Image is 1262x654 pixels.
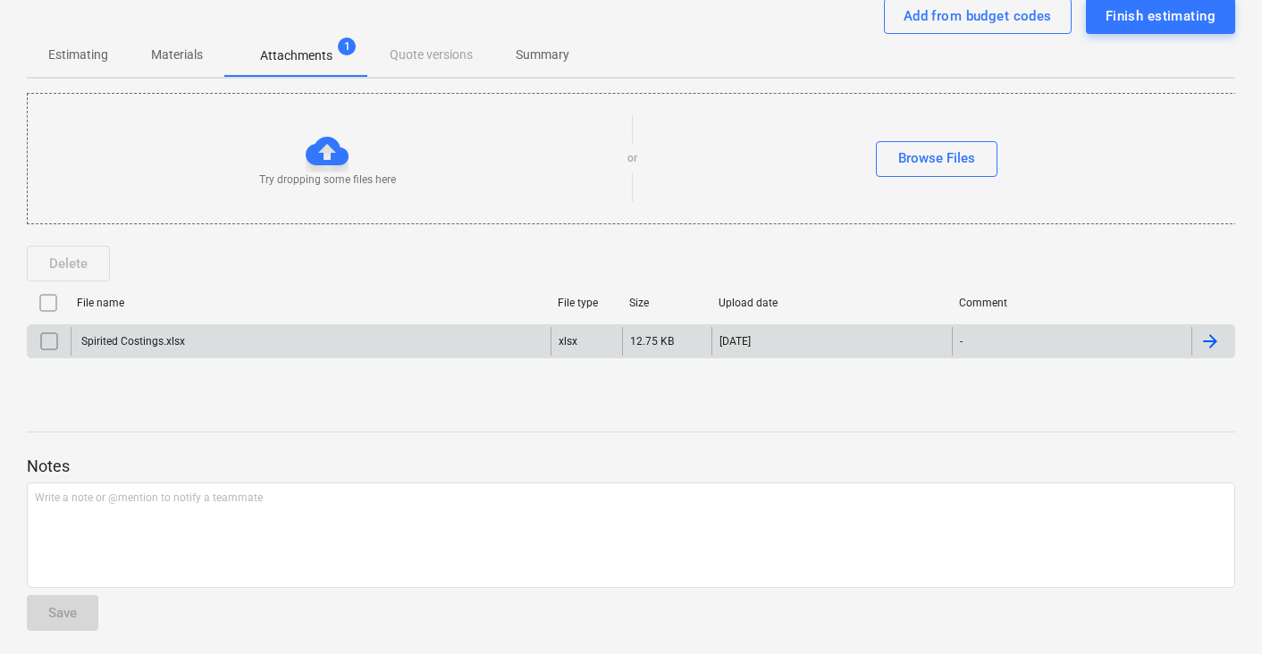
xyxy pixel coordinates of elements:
[719,335,751,348] div: [DATE]
[1173,568,1262,654] iframe: Chat Widget
[1106,4,1216,28] div: Finish estimating
[960,335,963,348] div: -
[876,141,997,177] button: Browse Files
[630,335,674,348] div: 12.75 KB
[719,297,945,309] div: Upload date
[558,297,615,309] div: File type
[27,456,1235,477] p: Notes
[904,4,1052,28] div: Add from budget codes
[516,46,569,64] p: Summary
[79,335,185,348] div: Spirited Costings.xlsx
[627,151,637,166] p: or
[77,297,543,309] div: File name
[559,335,577,348] div: xlsx
[260,46,332,65] p: Attachments
[27,93,1237,224] div: Try dropping some files hereorBrowse Files
[629,297,704,309] div: Size
[338,38,356,55] span: 1
[898,147,975,170] div: Browse Files
[48,46,108,64] p: Estimating
[259,172,396,188] p: Try dropping some files here
[959,297,1185,309] div: Comment
[151,46,203,64] p: Materials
